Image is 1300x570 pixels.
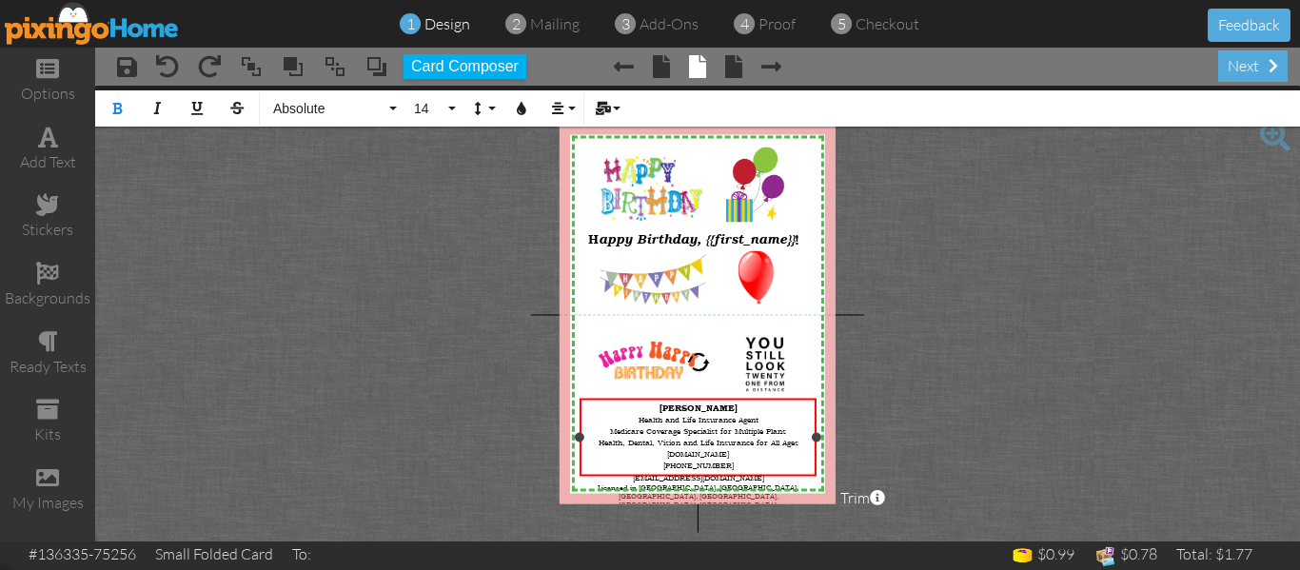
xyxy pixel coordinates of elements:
img: 20181031-192334-2b1b5524-1000.png [599,342,699,379]
span: To: [292,544,311,563]
img: 20181031-191945-6e654ad2-original.png [739,251,774,305]
button: Colors [503,90,540,127]
span: design [424,14,470,33]
span: 4 [740,13,749,35]
td: $0.78 [1084,541,1167,570]
img: 20240627-224730-7fcf4d6bb74a-1000.png [731,315,800,412]
td: Small Folded Card [146,541,283,567]
span: H ! [588,230,799,246]
div: next [1218,50,1288,82]
span: 2 [512,13,521,35]
img: pixingo logo [5,2,180,45]
img: 20181031-192405-d1f29740-1000.png [600,156,704,222]
button: Strikethrough (Ctrl+S) [219,90,255,127]
span: Absolute [271,101,385,117]
img: points-icon.png [1011,544,1034,568]
button: Align [543,90,580,127]
span: [DOMAIN_NAME] [PHONE_NUMBER] [EMAIL_ADDRESS][DOMAIN_NAME] [633,448,764,483]
span: [PERSON_NAME] [660,403,738,413]
button: Underline (Ctrl+U) [179,90,215,127]
span: Medicare Coverage Specialist for Multiple Plans Health, Dental, Vision and Life Insurance for All... [599,425,798,448]
img: 20181031-192012-369f1793-1000.png [726,147,784,223]
span: proof [758,14,796,33]
span: 5 [837,13,846,35]
span: Licensed in [GEOGRAPHIC_DATA], [GEOGRAPHIC_DATA], [GEOGRAPHIC_DATA], [GEOGRAPHIC_DATA], [GEOGRAPH... [598,483,798,518]
button: Feedback [1208,9,1290,42]
button: Italic (Ctrl+I) [139,90,175,127]
span: mailing [530,14,580,33]
img: 20181031-192049-68c27a2a-1000.png [600,254,706,305]
span: checkout [856,14,919,33]
div: Total: $1.77 [1176,543,1252,565]
span: Trim [840,487,885,509]
span: 1 [406,13,415,35]
td: $0.99 [1001,541,1084,570]
span: add-ons [640,14,699,33]
button: Card Composer [404,54,526,79]
span: 3 [621,13,630,35]
img: expense-icon.png [1093,544,1117,568]
span: 14 [412,101,444,117]
td: #136335-75256 [19,541,146,567]
button: Line Height [463,90,500,127]
span: Health and Life Insurance Agent [639,414,758,425]
button: Absolute [264,90,401,127]
span: appy Birthday, {{first_name}} [599,230,795,246]
button: 14 [404,90,460,127]
button: Bold (Ctrl+B) [99,90,135,127]
button: Mail Merge [588,90,624,127]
